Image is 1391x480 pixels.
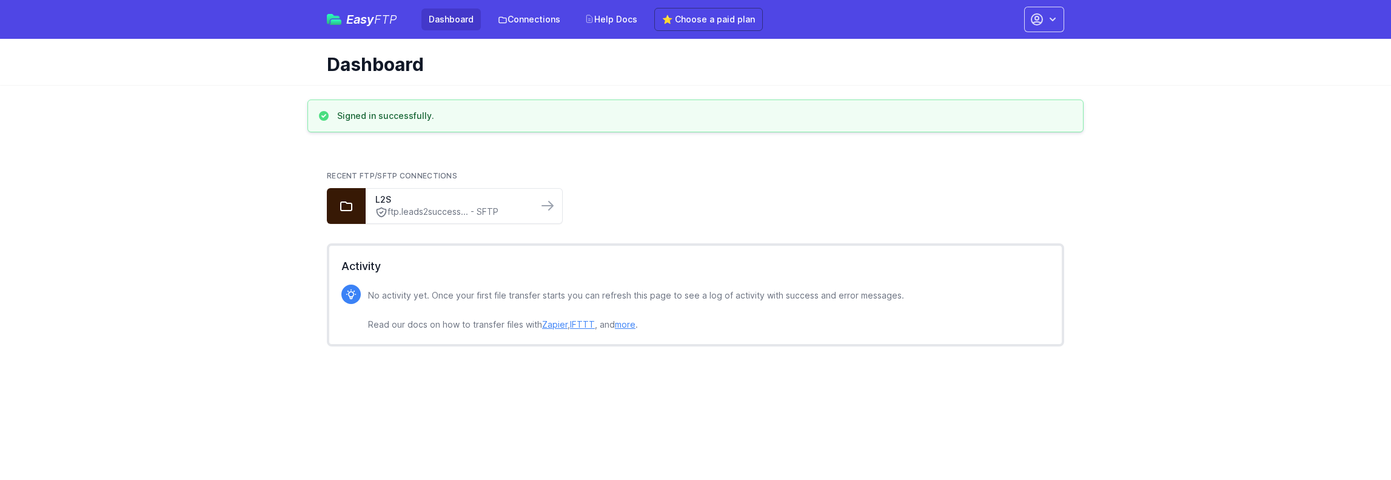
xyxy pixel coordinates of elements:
a: ftp.leads2success... - SFTP [375,206,528,218]
a: Zapier [542,319,568,330]
img: easyftp_logo.png [327,14,341,25]
a: ⭐ Choose a paid plan [654,8,763,31]
a: IFTTT [570,319,595,330]
h1: Dashboard [327,53,1054,75]
a: Dashboard [421,8,481,30]
span: FTP [374,12,397,27]
h2: Activity [341,258,1050,275]
a: EasyFTP [327,13,397,25]
h2: Recent FTP/SFTP Connections [327,171,1064,181]
h3: Signed in successfully. [337,110,434,122]
a: Connections [491,8,568,30]
a: L2S [375,194,528,206]
a: more [615,319,635,330]
span: Easy [346,13,397,25]
a: Help Docs [577,8,645,30]
p: No activity yet. Once your first file transfer starts you can refresh this page to see a log of a... [368,288,904,332]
